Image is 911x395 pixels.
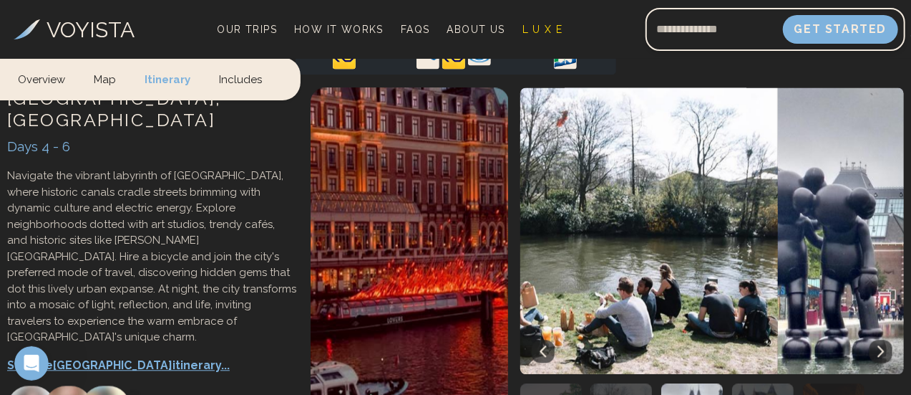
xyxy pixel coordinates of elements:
input: Email address [646,12,783,47]
a: Map [79,57,130,100]
p: See the [GEOGRAPHIC_DATA] itinerary... [7,357,296,374]
div: Days 4 - 6 [7,136,296,157]
span: Our Trips [218,24,278,35]
img: City of Amsterdam [383,87,778,374]
a: Our Trips [212,19,283,39]
p: Navigate the vibrant labyrinth of [GEOGRAPHIC_DATA], where historic canals cradle streets brimmin... [7,168,296,346]
span: How It Works [294,24,384,35]
span: About Us [447,24,505,35]
span: FAQs [401,24,430,35]
a: FAQs [395,19,436,39]
button: Get Started [783,15,899,44]
h3: VOYISTA [47,14,135,46]
a: Includes [205,57,276,100]
iframe: Intercom live chat [14,346,49,381]
a: Itinerary [130,57,205,100]
a: L U X E [517,19,569,39]
span: L U X E [522,24,563,35]
a: How It Works [288,19,389,39]
img: Voyista Logo [14,19,40,39]
a: VOYISTA [14,14,135,46]
a: Overview [18,57,79,100]
h3: [GEOGRAPHIC_DATA] , [GEOGRAPHIC_DATA] [7,87,296,130]
a: About Us [442,19,511,39]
